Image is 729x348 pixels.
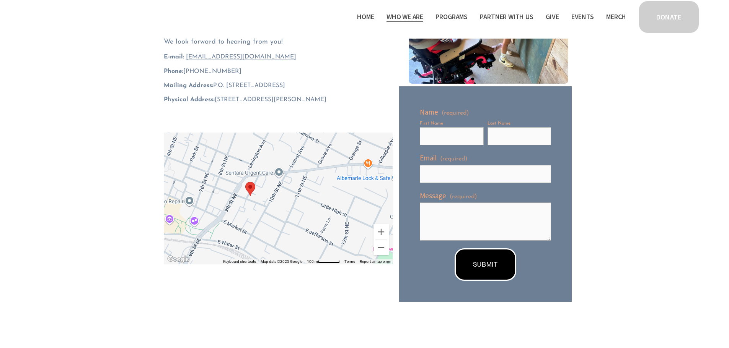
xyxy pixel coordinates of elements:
span: (required) [442,110,469,116]
button: SUBMITSUBMIT [455,248,516,281]
strong: Phone: [164,68,183,74]
div: Last Name [488,120,551,128]
a: Open this area in Google Maps (opens a new window) [166,254,191,264]
button: Map Scale: 100 m per 53 pixels [305,259,342,264]
a: folder dropdown [480,11,533,23]
img: Google [166,254,191,264]
span: SUBMIT [473,261,498,268]
strong: Mailing Address: [164,83,213,89]
span: We look forward to hearing from you! [164,39,283,45]
span: (required) [450,193,477,201]
button: Keyboard shortcuts [223,259,256,264]
a: folder dropdown [387,11,423,23]
strong: E-mail: [164,54,184,60]
a: Give [546,11,559,23]
span: Map data ©2025 Google [261,259,302,264]
a: Merch [606,11,626,23]
button: Zoom out [373,240,389,255]
span: Partner With Us [480,11,533,23]
span: ‪[PHONE_NUMBER]‬ [164,68,241,74]
span: Name [420,107,438,117]
a: [EMAIL_ADDRESS][DOMAIN_NAME] [186,54,296,60]
span: [STREET_ADDRESS][PERSON_NAME] [164,97,326,103]
div: RHI Headquarters 911 East Jefferson Street Charlottesville, VA, 22902, United States [245,182,255,196]
span: Programs [435,11,468,23]
span: Message [420,191,446,201]
span: P.O. [STREET_ADDRESS] [164,83,285,89]
span: Who We Are [387,11,423,23]
button: Zoom in [373,224,389,240]
span: Email [420,153,437,163]
a: Home [357,11,374,23]
span: (required) [440,155,467,163]
a: folder dropdown [435,11,468,23]
strong: Physical Address: [164,97,215,103]
a: Report a map error [360,259,390,264]
span: 100 m [307,259,318,264]
a: Terms [344,259,355,264]
div: First Name [420,120,484,128]
a: Events [571,11,594,23]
